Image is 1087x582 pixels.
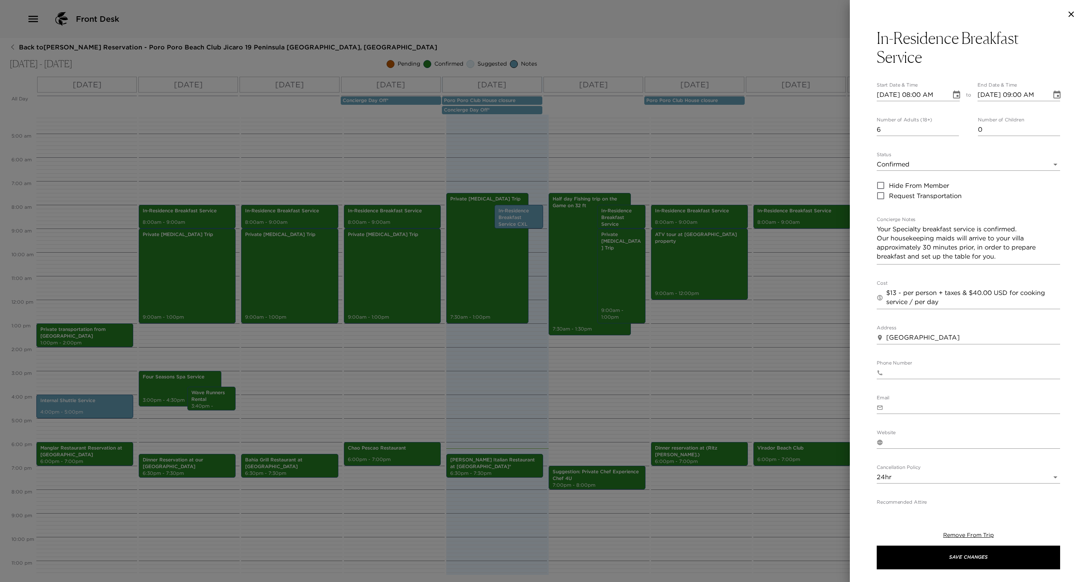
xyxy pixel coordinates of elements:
[877,429,896,436] label: Website
[877,546,1060,569] button: Save Changes
[889,191,962,200] span: Request Transportation
[949,87,964,103] button: Choose date, selected date is Sep 3, 2025
[877,117,932,123] label: Number of Adults (18+)
[886,288,1060,307] textarea: $13 - per person + taxes & $40.00 USD for cooking service / per day
[877,499,927,506] label: Recommended Attire
[877,82,918,89] label: Start Date & Time
[978,89,1046,101] input: MM/DD/YYYY hh:mm aa
[877,158,1060,171] div: Confirmed
[877,395,889,401] label: Email
[877,471,1060,484] div: 24hr
[877,225,1060,263] textarea: Your Specialty breakfast service is confirmed. Our housekeeping maids will arrive to your villa a...
[877,464,921,471] label: Cancellation Policy
[877,280,887,287] label: Cost
[978,117,1024,123] label: Number of Children
[877,89,945,101] input: MM/DD/YYYY hh:mm aa
[877,360,912,367] label: Phone Number
[886,333,1060,342] textarea: [GEOGRAPHIC_DATA]
[877,216,915,223] label: Concierge Notes
[978,82,1017,89] label: End Date & Time
[889,181,949,190] span: Hide From Member
[1049,87,1065,103] button: Choose date, selected date is Sep 3, 2025
[877,28,1060,66] button: In-Residence Breakfast Service
[877,151,891,158] label: Status
[877,325,896,331] label: Address
[966,92,971,101] span: to
[943,531,994,539] button: Remove From Trip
